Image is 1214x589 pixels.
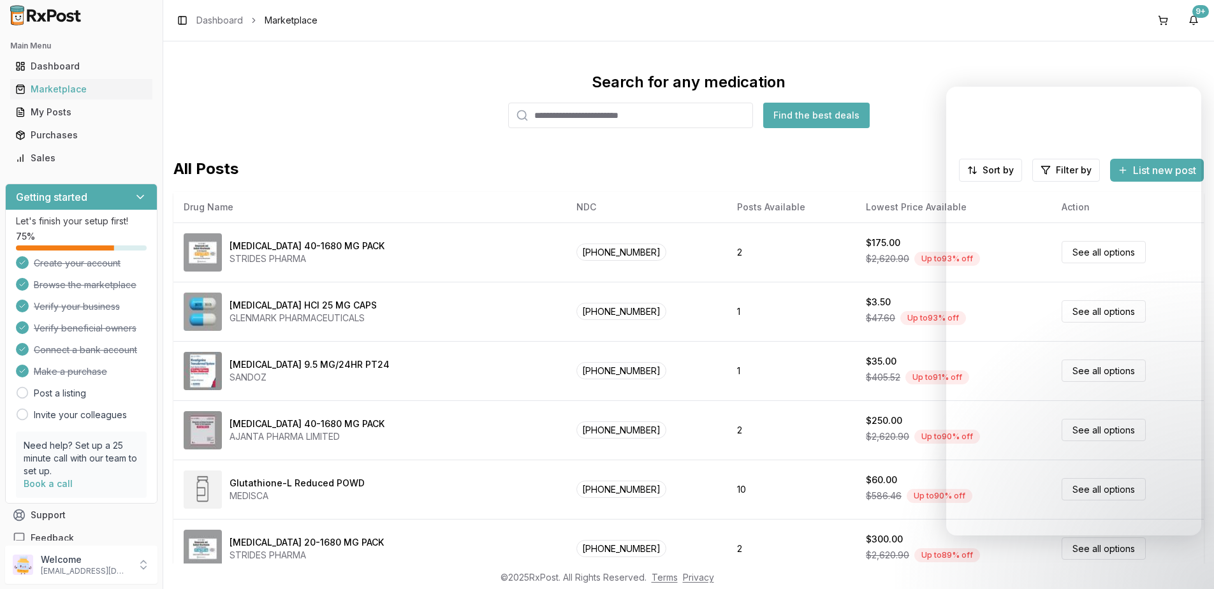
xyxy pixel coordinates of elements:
td: 10 [727,460,856,519]
button: Support [5,504,157,527]
span: $405.52 [866,371,900,384]
a: Marketplace [10,78,152,101]
a: See all options [1062,537,1146,560]
span: $586.46 [866,490,902,502]
a: Privacy [683,572,714,583]
td: 1 [727,341,856,400]
a: Post a listing [34,387,86,400]
button: Dashboard [5,56,157,76]
div: MEDISCA [230,490,365,502]
span: Make a purchase [34,365,107,378]
a: Dashboard [196,14,243,27]
div: Sales [15,152,147,164]
button: Find the best deals [763,103,870,128]
div: $250.00 [866,414,902,427]
h2: Main Menu [10,41,152,51]
div: SANDOZ [230,371,390,384]
div: $3.50 [866,296,891,309]
div: $35.00 [866,355,896,368]
button: My Posts [5,102,157,122]
span: [PHONE_NUMBER] [576,244,666,261]
td: 1 [727,282,856,341]
img: Omeprazole-Sodium Bicarbonate 40-1680 MG PACK [184,233,222,272]
img: RxPost Logo [5,5,87,25]
td: 2 [727,519,856,578]
nav: breadcrumb [196,14,318,27]
p: Welcome [41,553,129,566]
a: My Posts [10,101,152,124]
div: Up to 93 % off [914,252,980,266]
div: Dashboard [15,60,147,73]
a: Dashboard [10,55,152,78]
a: Book a call [24,478,73,489]
span: [PHONE_NUMBER] [576,481,666,498]
div: Up to 90 % off [907,489,972,503]
img: Atomoxetine HCl 25 MG CAPS [184,293,222,331]
div: Up to 93 % off [900,311,966,325]
th: Drug Name [173,192,566,222]
button: Purchases [5,125,157,145]
div: Up to 91 % off [905,370,969,384]
div: Up to 90 % off [914,430,980,444]
span: Marketplace [265,14,318,27]
span: [PHONE_NUMBER] [576,362,666,379]
span: [PHONE_NUMBER] [576,421,666,439]
div: Up to 89 % off [914,548,980,562]
div: Marketplace [15,83,147,96]
div: My Posts [15,106,147,119]
div: STRIDES PHARMA [230,549,384,562]
a: Invite your colleagues [34,409,127,421]
div: Glutathione-L Reduced POWD [230,477,365,490]
p: Let's finish your setup first! [16,215,147,228]
p: [EMAIL_ADDRESS][DOMAIN_NAME] [41,566,129,576]
img: Omeprazole-Sodium Bicarbonate 20-1680 MG PACK [184,530,222,568]
span: $2,620.90 [866,430,909,443]
td: 2 [727,400,856,460]
div: [MEDICAL_DATA] 40-1680 MG PACK [230,240,384,252]
a: Terms [652,572,678,583]
span: $2,620.90 [866,549,909,562]
button: Marketplace [5,79,157,99]
span: [PHONE_NUMBER] [576,540,666,557]
a: Purchases [10,124,152,147]
div: STRIDES PHARMA [230,252,384,265]
th: NDC [566,192,727,222]
a: Sales [10,147,152,170]
img: Glutathione-L Reduced POWD [184,470,222,509]
p: Need help? Set up a 25 minute call with our team to set up. [24,439,139,477]
div: $300.00 [866,533,903,546]
span: Verify your business [34,300,120,313]
div: 9+ [1192,5,1209,18]
img: User avatar [13,555,33,575]
span: All Posts [173,159,238,182]
img: Rivastigmine 9.5 MG/24HR PT24 [184,352,222,390]
div: $175.00 [866,236,900,249]
span: $47.60 [866,312,895,324]
span: Connect a bank account [34,344,137,356]
button: Feedback [5,527,157,549]
h3: Getting started [16,189,87,205]
div: [MEDICAL_DATA] 40-1680 MG PACK [230,418,384,430]
iframe: Intercom live chat [1171,546,1201,576]
span: 75 % [16,230,35,243]
div: GLENMARK PHARMACEUTICALS [230,312,377,324]
div: Search for any medication [592,72,786,92]
span: Feedback [31,532,74,544]
th: Lowest Price Available [856,192,1051,222]
div: [MEDICAL_DATA] 20-1680 MG PACK [230,536,384,549]
div: [MEDICAL_DATA] HCl 25 MG CAPS [230,299,377,312]
div: Purchases [15,129,147,142]
div: $60.00 [866,474,897,486]
span: $2,620.90 [866,252,909,265]
span: Verify beneficial owners [34,322,136,335]
span: [PHONE_NUMBER] [576,303,666,320]
div: [MEDICAL_DATA] 9.5 MG/24HR PT24 [230,358,390,371]
button: Sales [5,148,157,168]
th: Posts Available [727,192,856,222]
button: 9+ [1183,10,1204,31]
iframe: Intercom live chat [946,87,1201,535]
span: Browse the marketplace [34,279,136,291]
td: 2 [727,222,856,282]
div: AJANTA PHARMA LIMITED [230,430,384,443]
img: Omeprazole-Sodium Bicarbonate 40-1680 MG PACK [184,411,222,449]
